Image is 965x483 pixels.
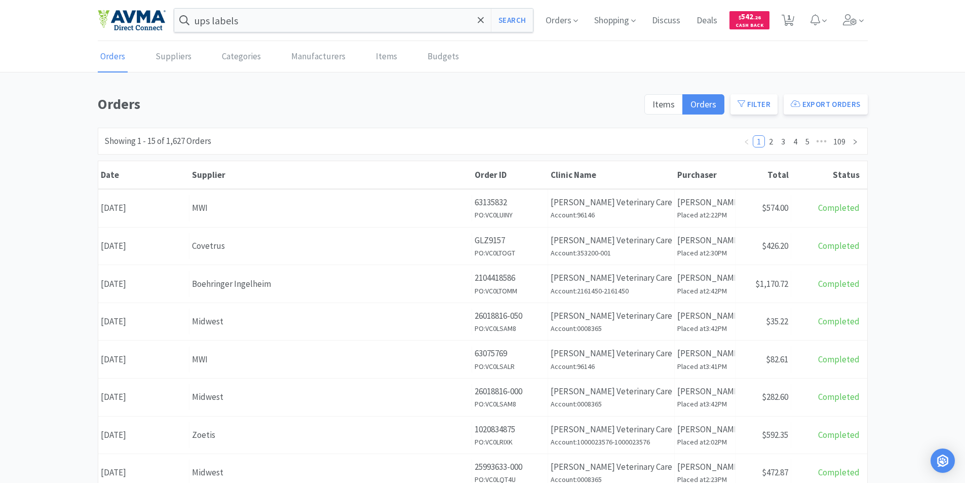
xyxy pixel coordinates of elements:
a: 5 [802,136,813,147]
p: [PERSON_NAME] Veterinary Care [551,460,672,474]
button: Filter [730,94,778,115]
a: 3 [778,136,789,147]
h6: Placed at 3:42PM [677,398,732,410]
a: Items [373,42,400,72]
p: [PERSON_NAME] [677,460,732,474]
div: Clinic Name [551,169,672,180]
p: [PERSON_NAME] Veterinary Care [551,423,672,436]
span: Cash Back [736,23,763,29]
h6: PO: VC0LSALR [475,361,545,372]
span: $472.87 [762,467,788,478]
span: Orders [690,98,716,110]
h6: Account: 0008365 [551,398,672,410]
a: Categories [219,42,263,72]
p: [PERSON_NAME] [677,196,732,209]
h6: Placed at 3:42PM [677,323,732,334]
p: 1020834875 [475,423,545,436]
p: [PERSON_NAME] Veterinary Care [551,385,672,398]
h6: Account: 0008365 [551,323,672,334]
div: [DATE] [98,233,189,259]
span: $82.61 [766,354,788,365]
div: Open Intercom Messenger [931,449,955,473]
p: [PERSON_NAME] Veterinary Care [551,347,672,360]
h6: PO: VC0LTOMM [475,285,545,296]
h6: Placed at 2:42PM [677,285,732,296]
h6: Placed at 3:41PM [677,361,732,372]
h6: PO: VC0LRIXK [475,436,545,448]
span: ••• [814,135,830,147]
li: 2 [765,135,777,147]
span: Completed [818,278,860,289]
div: Midwest [192,466,469,479]
a: 109 [830,136,848,147]
li: 5 [801,135,814,147]
p: [PERSON_NAME] Veterinary Care [551,309,672,323]
h6: PO: VC0LTOGT [475,247,545,258]
li: 109 [830,135,849,147]
div: Midwest [192,390,469,404]
h6: Placed at 2:30PM [677,247,732,258]
span: $426.20 [762,240,788,251]
div: Covetrus [192,239,469,253]
div: Zoetis [192,428,469,442]
div: Midwest [192,315,469,328]
h6: PO: VC0LUINY [475,209,545,220]
p: [PERSON_NAME] [677,271,732,285]
p: 2104418586 [475,271,545,285]
div: Boehringer Ingelheim [192,277,469,291]
p: [PERSON_NAME] [677,385,732,398]
h6: Account: 2161450-2161450 [551,285,672,296]
div: MWI [192,201,469,215]
div: Date [101,169,187,180]
span: Completed [818,391,860,402]
li: Previous Page [741,135,753,147]
p: 26018816-000 [475,385,545,398]
p: [PERSON_NAME] Veterinary Care [551,196,672,209]
div: [DATE] [98,309,189,335]
a: Manufacturers [289,42,348,72]
p: [PERSON_NAME] Veterinary Care [551,271,672,285]
div: MWI [192,353,469,366]
a: Discuss [648,16,684,25]
p: [PERSON_NAME] [677,309,732,323]
li: Next Page [849,135,861,147]
h6: PO: VC0LSAM8 [475,323,545,334]
a: Orders [98,42,128,72]
span: . 26 [753,14,761,21]
button: Search [491,9,533,32]
span: Completed [818,240,860,251]
p: GLZ9157 [475,234,545,247]
div: [DATE] [98,422,189,448]
a: 4 [790,136,801,147]
h6: Account: 1000023576-1000023576 [551,436,672,448]
p: [PERSON_NAME] [677,234,732,247]
span: Completed [818,354,860,365]
i: icon: left [744,139,750,145]
a: Deals [692,16,721,25]
span: Completed [818,429,860,440]
li: Next 5 Pages [814,135,830,147]
h6: Account: 353200-001 [551,247,672,258]
a: Budgets [425,42,461,72]
p: 25993633-000 [475,460,545,474]
span: $1,170.72 [755,278,788,289]
button: Export Orders [784,94,868,115]
img: e4e33dab9f054f5782a47901c742baa9_102.png [98,10,166,31]
p: [PERSON_NAME] [677,423,732,436]
a: 1 [753,136,764,147]
div: Purchaser [677,169,733,180]
p: [PERSON_NAME] [677,347,732,360]
li: 3 [777,135,789,147]
span: $ [739,14,741,21]
span: $35.22 [766,316,788,327]
p: 26018816-050 [475,309,545,323]
div: Total [738,169,789,180]
p: [PERSON_NAME] Veterinary Care [551,234,672,247]
a: Suppliers [153,42,194,72]
h6: Account: 96146 [551,209,672,220]
li: 4 [789,135,801,147]
a: $542.26Cash Back [729,7,769,34]
input: Search by item, sku, manufacturer, ingredient, size... [174,9,533,32]
div: Showing 1 - 15 of 1,627 Orders [104,134,211,148]
div: Status [794,169,860,180]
